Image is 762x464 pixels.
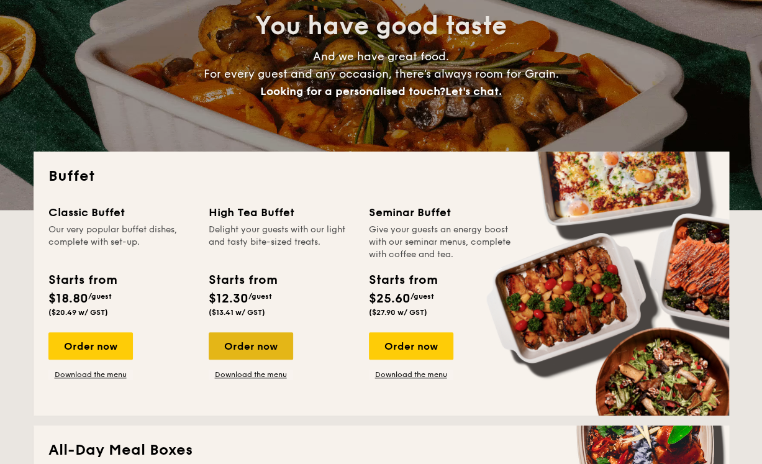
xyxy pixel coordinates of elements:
[48,271,116,289] div: Starts from
[209,204,354,221] div: High Tea Buffet
[48,204,194,221] div: Classic Buffet
[209,224,354,261] div: Delight your guests with our light and tasty bite-sized treats.
[48,440,714,460] h2: All-Day Meal Boxes
[369,271,437,289] div: Starts from
[209,291,248,306] span: $12.30
[369,204,514,221] div: Seminar Buffet
[48,224,194,261] div: Our very popular buffet dishes, complete with set-up.
[369,224,514,261] div: Give your guests an energy boost with our seminar menus, complete with coffee and tea.
[209,308,265,317] span: ($13.41 w/ GST)
[445,84,502,98] span: Let's chat.
[410,292,434,301] span: /guest
[48,166,714,186] h2: Buffet
[48,308,108,317] span: ($20.49 w/ GST)
[209,370,293,380] a: Download the menu
[204,50,559,98] span: And we have great food. For every guest and any occasion, there’s always room for Grain.
[48,370,133,380] a: Download the menu
[369,291,410,306] span: $25.60
[255,11,507,41] span: You have good taste
[48,291,88,306] span: $18.80
[260,84,445,98] span: Looking for a personalised touch?
[209,332,293,360] div: Order now
[48,332,133,360] div: Order now
[369,308,427,317] span: ($27.90 w/ GST)
[369,332,453,360] div: Order now
[369,370,453,380] a: Download the menu
[209,271,276,289] div: Starts from
[88,292,112,301] span: /guest
[248,292,272,301] span: /guest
